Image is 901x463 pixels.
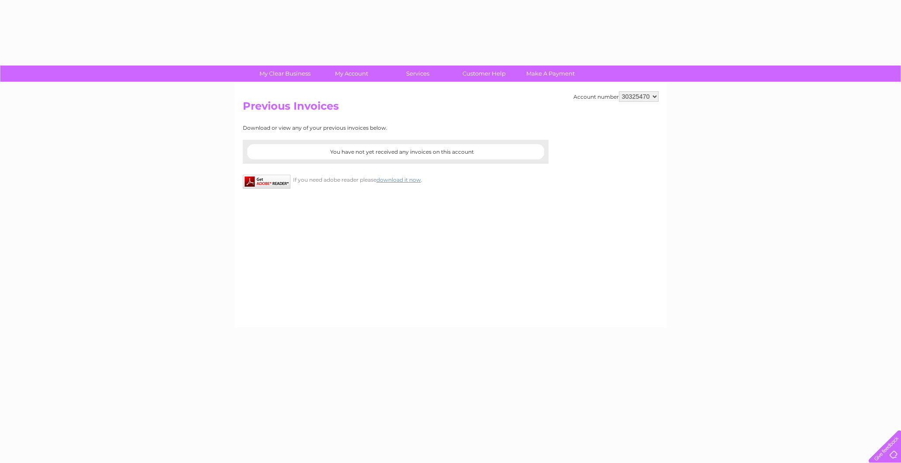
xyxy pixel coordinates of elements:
a: Services [382,66,454,82]
div: If you need adobe reader please . [243,175,549,183]
div: Account number [573,91,659,102]
a: download it now [376,176,421,183]
a: My Clear Business [249,66,321,82]
a: Customer Help [448,66,520,82]
h2: Previous Invoices [243,100,659,117]
a: My Account [315,66,387,82]
div: Download or view any of your previous invoices below. [243,125,472,131]
a: Make A Payment [514,66,587,82]
span: You have not yet received any invoices on this account [330,149,474,155]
